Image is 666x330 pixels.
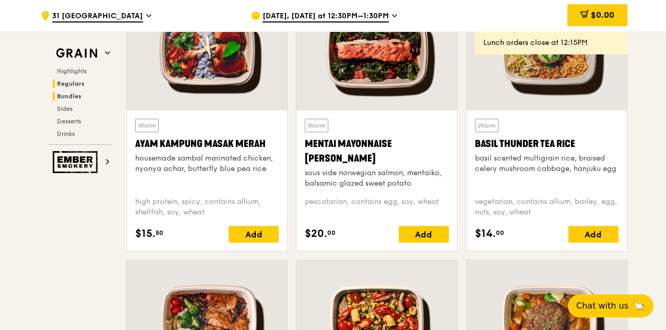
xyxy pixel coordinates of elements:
div: Warm [475,119,498,132]
span: Drinks [57,130,75,138]
div: sous vide norwegian salmon, mentaiko, balsamic glazed sweet potato [305,168,448,189]
span: $15. [135,226,156,242]
div: Add [568,226,619,243]
div: vegetarian, contains allium, barley, egg, nuts, soy, wheat [475,197,619,218]
span: Bundles [57,93,81,100]
div: Add [399,226,449,243]
div: basil scented multigrain rice, braised celery mushroom cabbage, hanjuku egg [475,153,619,174]
div: Ayam Kampung Masak Merah [135,136,279,151]
div: Warm [135,119,159,132]
span: [DATE], [DATE] at 12:30PM–1:30PM [263,11,389,22]
div: housemade sambal marinated chicken, nyonya achar, butterfly blue pea rice [135,153,279,174]
span: Sides [57,105,73,112]
div: Warm [305,119,328,132]
span: 🦙 [633,300,645,312]
div: high protein, spicy, contains allium, shellfish, soy, wheat [135,197,279,218]
span: $0.00 [591,10,614,20]
div: Mentai Mayonnaise [PERSON_NAME] [305,136,448,166]
img: Ember Smokery web logo [53,151,101,173]
span: Chat with us [576,300,628,312]
span: Highlights [57,67,87,75]
div: Basil Thunder Tea Rice [475,136,619,151]
img: Grain web logo [53,44,101,63]
div: Add [229,226,279,243]
span: $14. [475,226,496,242]
span: Desserts [57,118,81,125]
span: $20. [305,226,327,242]
div: Lunch orders close at 12:15PM [483,38,619,48]
span: 31 [GEOGRAPHIC_DATA] [52,11,143,22]
span: 00 [327,229,336,237]
span: 50 [156,229,163,237]
span: Regulars [57,80,85,87]
span: 00 [496,229,504,237]
button: Chat with us🦙 [568,294,653,317]
div: pescatarian, contains egg, soy, wheat [305,197,448,218]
